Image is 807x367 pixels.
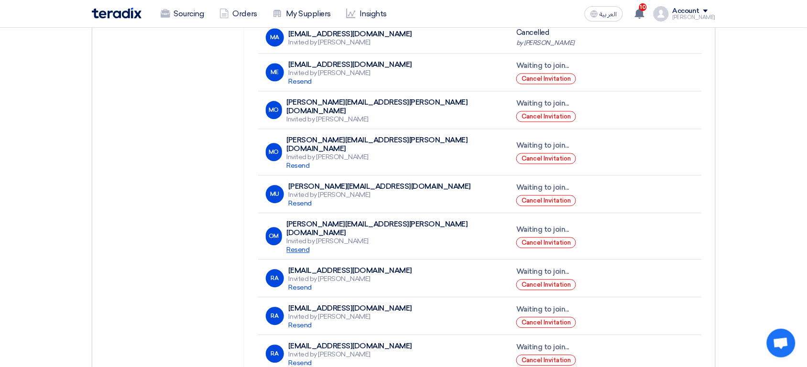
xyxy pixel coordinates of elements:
div: Account [673,7,700,15]
div: [PERSON_NAME][EMAIL_ADDRESS][PERSON_NAME][DOMAIN_NAME] [287,136,502,153]
div: Invited by [PERSON_NAME] [289,69,413,86]
span: Resend [287,246,310,254]
button: العربية [585,6,623,22]
div: Waiting to join... [516,342,694,353]
div: RA [266,307,284,325]
div: Waiting to join... [516,182,694,193]
div: Waiting to join... [516,224,694,235]
div: OM [266,227,282,245]
div: Invited by [PERSON_NAME] [287,115,502,124]
span: Resend [287,162,310,170]
div: MO [266,101,282,119]
div: [EMAIL_ADDRESS][DOMAIN_NAME] [289,30,413,38]
div: Invited by [PERSON_NAME] [287,153,502,170]
span: العربية [600,11,617,18]
div: Invited by [PERSON_NAME] [289,275,413,292]
div: Invited by [PERSON_NAME] [287,237,502,254]
div: [EMAIL_ADDRESS][DOMAIN_NAME] [289,304,413,313]
span: 10 [639,3,647,11]
div: [PERSON_NAME][EMAIL_ADDRESS][PERSON_NAME][DOMAIN_NAME] [287,220,502,237]
button: Cancel Invitation [516,317,576,328]
div: Waiting to join... [516,304,694,315]
div: [EMAIL_ADDRESS][DOMAIN_NAME] [289,266,413,275]
div: [EMAIL_ADDRESS][DOMAIN_NAME] [289,342,413,350]
span: Resend [289,359,312,367]
div: ME [266,63,284,81]
div: Waiting to join... [516,98,694,109]
button: Cancel Invitation [516,237,576,248]
div: Waiting to join... [516,60,694,71]
a: Insights [338,3,394,24]
div: Invited by [PERSON_NAME] [289,38,413,47]
div: Cancelled [516,27,694,47]
div: RA [266,345,284,363]
span: Resend [289,199,312,207]
div: [PERSON_NAME][EMAIL_ADDRESS][PERSON_NAME][DOMAIN_NAME] [287,98,502,115]
span: Resend [289,77,312,86]
img: Teradix logo [92,8,142,19]
button: Cancel Invitation [516,153,576,164]
a: My Suppliers [265,3,338,24]
button: Cancel Invitation [516,111,576,122]
div: Waiting to join... [516,266,694,277]
div: [PERSON_NAME][EMAIL_ADDRESS][DOMAIN_NAME] [289,182,471,191]
img: profile_test.png [654,6,669,22]
button: Cancel Invitation [516,195,576,206]
button: Cancel Invitation [516,355,576,366]
div: RA [266,269,284,287]
span: Resend [289,283,312,291]
div: MA [266,28,284,46]
div: Waiting to join... [516,140,694,151]
button: Cancel Invitation [516,279,576,290]
div: MU [266,185,284,203]
div: Invited by [PERSON_NAME] [289,313,413,330]
div: [PERSON_NAME] [673,15,716,20]
span: Resend [289,321,312,329]
div: [EMAIL_ADDRESS][DOMAIN_NAME] [289,60,413,69]
button: Cancel Invitation [516,73,576,84]
a: Sourcing [153,3,212,24]
div: by [PERSON_NAME] [516,38,694,48]
a: Open chat [767,329,796,357]
a: Orders [212,3,265,24]
div: MO [266,143,282,161]
div: Invited by [PERSON_NAME] [289,191,471,208]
